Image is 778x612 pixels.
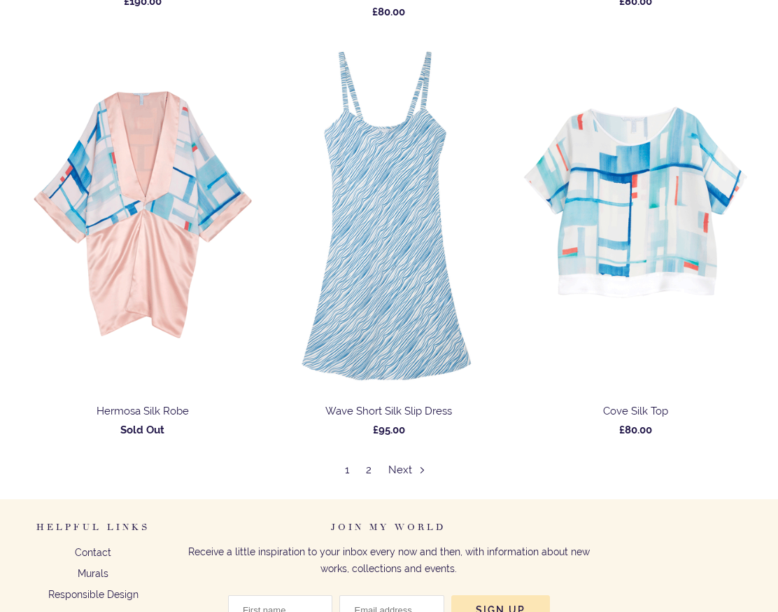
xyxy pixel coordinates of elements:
span: 1 [338,464,356,478]
span: £80.00 [619,424,652,436]
a: Cove Silk Top Cove Silk Top Cove Silk Top £80.00 [519,43,751,445]
h6: Helpful Links [27,521,160,544]
a: Hermosa Silk Robe Hermosa Silk Robe Hermosa Silk Robe Sold Out [27,43,259,445]
a: Next [388,464,432,476]
a: Contact [75,547,111,558]
span: Wave Short Silk Slip Dress [325,405,452,417]
span: Hermosa Silk Robe [97,405,189,417]
span: Sold Out [120,424,164,436]
span: £95.00 [373,424,405,436]
a: Murals [78,568,108,579]
p: Receive a little inspiration to your inbox every now and then, with information about new works, ... [174,544,604,578]
span: Cove Silk Top [603,405,668,417]
span: £80.00 [372,6,405,18]
a: 2 [366,464,372,476]
h6: Join my world [174,521,604,544]
img: Wave Short Silk Slip Dress [273,43,505,391]
a: Wave Short Silk Slip Dress Wave Short Silk Slip Dress Wave Short Silk Slip Dress £95.00 [273,43,505,445]
img: Cove Silk Top [519,43,751,391]
img: Hermosa Silk Robe [27,43,259,391]
a: Responsible Design [48,589,139,600]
